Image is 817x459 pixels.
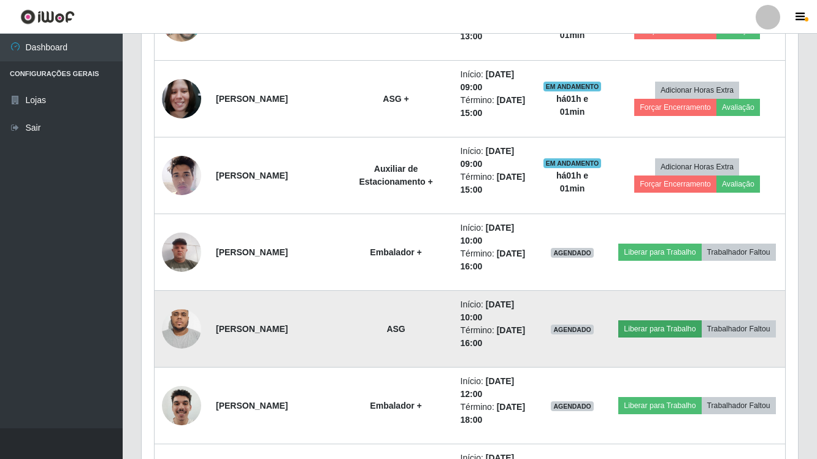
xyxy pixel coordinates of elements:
time: [DATE] 09:00 [461,69,515,92]
button: Adicionar Horas Extra [655,82,739,99]
span: AGENDADO [551,325,594,334]
button: Forçar Encerramento [634,99,716,116]
strong: Embalador + [370,401,421,411]
span: AGENDADO [551,248,594,258]
li: Término: [461,171,529,196]
li: Início: [461,375,529,401]
button: Trabalhador Faltou [702,397,776,414]
button: Avaliação [716,175,760,193]
strong: ASG + [383,94,408,104]
li: Término: [461,247,529,273]
img: CoreUI Logo [20,9,75,25]
li: Início: [461,222,529,247]
button: Trabalhador Faltou [702,320,776,337]
li: Término: [461,401,529,426]
strong: [PERSON_NAME] [216,171,288,180]
button: Trabalhador Faltou [702,244,776,261]
strong: [PERSON_NAME] [216,94,288,104]
li: Início: [461,145,529,171]
img: 1740227946372.jpeg [162,72,201,125]
time: [DATE] 09:00 [461,146,515,169]
li: Início: [461,298,529,324]
img: 1709375112510.jpeg [162,226,201,278]
strong: Auxiliar de Estacionamento + [359,164,432,187]
img: 1759274759771.jpeg [162,285,201,372]
strong: há 01 h e 01 min [556,94,588,117]
span: EM ANDAMENTO [543,82,602,91]
time: [DATE] 10:00 [461,223,515,245]
img: 1746230439933.jpeg [162,379,201,431]
li: Término: [461,94,529,120]
span: EM ANDAMENTO [543,158,602,168]
strong: há 03 h e 01 min [556,17,588,40]
button: Avaliação [716,99,760,116]
strong: Embalador + [370,247,421,257]
li: Início: [461,68,529,94]
time: [DATE] 10:00 [461,299,515,322]
strong: [PERSON_NAME] [216,401,288,411]
span: AGENDADO [551,401,594,411]
time: [DATE] 12:00 [461,376,515,399]
strong: ASG [386,324,405,334]
button: Liberar para Trabalho [618,397,701,414]
button: Liberar para Trabalho [618,320,701,337]
button: Adicionar Horas Extra [655,158,739,175]
strong: [PERSON_NAME] [216,247,288,257]
button: Forçar Encerramento [634,175,716,193]
li: Término: [461,324,529,350]
strong: há 01 h e 01 min [556,171,588,193]
strong: [PERSON_NAME] [216,324,288,334]
img: 1725546046209.jpeg [162,149,201,201]
button: Liberar para Trabalho [618,244,701,261]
